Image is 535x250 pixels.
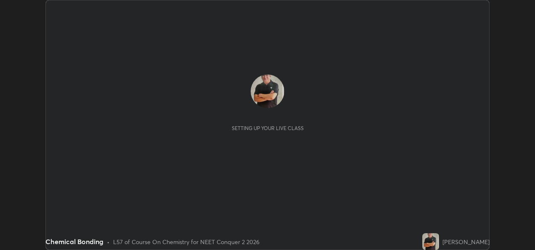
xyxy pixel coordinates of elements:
div: • [107,237,110,246]
img: e6ef48b7254d46eb90a707ca23a8ca9d.jpg [251,74,284,108]
div: [PERSON_NAME] [442,237,490,246]
div: Setting up your live class [232,125,304,131]
div: L57 of Course On Chemistry for NEET Conquer 2 2026 [113,237,260,246]
img: e6ef48b7254d46eb90a707ca23a8ca9d.jpg [422,233,439,250]
div: Chemical Bonding [45,237,103,247]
